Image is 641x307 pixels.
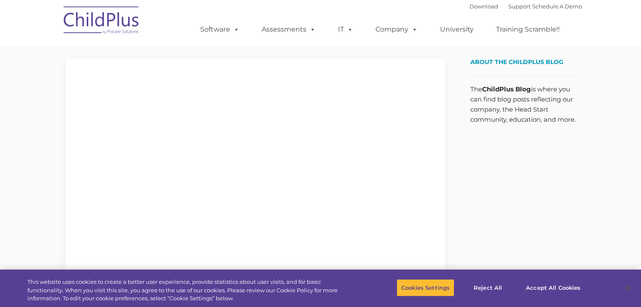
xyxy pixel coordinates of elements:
[521,279,585,296] button: Accept All Cookies
[66,59,445,272] img: Efficiency Boost: ChildPlus Online's Enhanced Family Pre-Application Process - Streamlining Appli...
[330,21,362,38] a: IT
[470,84,576,125] p: The is where you can find blog posts reflecting our company, the Head Start community, education,...
[461,279,514,296] button: Reject All
[488,21,568,38] a: Training Scramble!!
[59,0,144,43] img: ChildPlus by Procare Solutions
[469,3,498,10] a: Download
[397,279,454,296] button: Cookies Settings
[469,3,582,10] font: |
[618,278,637,297] button: Close
[27,278,353,303] div: This website uses cookies to create a better user experience, provide statistics about user visit...
[432,21,482,38] a: University
[470,58,563,66] span: About the ChildPlus Blog
[192,21,248,38] a: Software
[532,3,582,10] a: Schedule A Demo
[508,3,531,10] a: Support
[367,21,426,38] a: Company
[253,21,324,38] a: Assessments
[482,85,531,93] strong: ChildPlus Blog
